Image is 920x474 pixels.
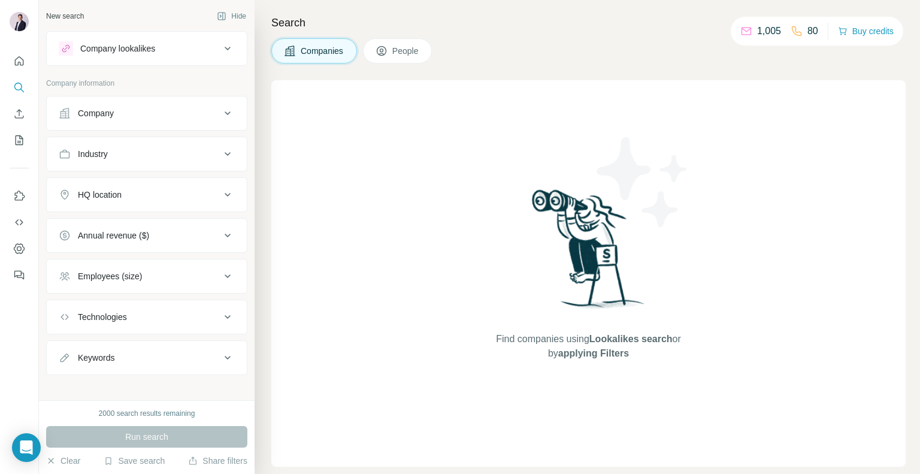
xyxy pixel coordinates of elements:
div: Company lookalikes [80,43,155,55]
button: My lists [10,129,29,151]
button: Industry [47,140,247,168]
div: Company [78,107,114,119]
button: Company lookalikes [47,34,247,63]
div: 2000 search results remaining [99,408,195,419]
div: Open Intercom Messenger [12,433,41,462]
div: New search [46,11,84,22]
button: Employees (size) [47,262,247,291]
div: Keywords [78,352,114,364]
img: Avatar [10,12,29,31]
button: HQ location [47,180,247,209]
button: Buy credits [838,23,894,40]
button: Company [47,99,247,128]
button: Save search [104,455,165,467]
button: Feedback [10,264,29,286]
button: Hide [208,7,255,25]
span: Companies [301,45,344,57]
span: Lookalikes search [589,334,673,344]
img: Surfe Illustration - Stars [589,128,697,236]
div: Annual revenue ($) [78,230,149,241]
div: Technologies [78,311,127,323]
button: Annual revenue ($) [47,221,247,250]
button: Keywords [47,343,247,372]
img: Surfe Illustration - Woman searching with binoculars [526,186,651,320]
span: People [392,45,420,57]
button: Clear [46,455,80,467]
span: applying Filters [558,348,629,358]
div: Industry [78,148,108,160]
button: Search [10,77,29,98]
button: Share filters [188,455,247,467]
p: 1,005 [757,24,781,38]
button: Use Surfe on LinkedIn [10,185,29,207]
p: 80 [807,24,818,38]
div: Employees (size) [78,270,142,282]
button: Technologies [47,303,247,331]
button: Quick start [10,50,29,72]
p: Company information [46,78,247,89]
span: Find companies using or by [492,332,684,361]
button: Enrich CSV [10,103,29,125]
button: Use Surfe API [10,212,29,233]
h4: Search [271,14,906,31]
div: HQ location [78,189,122,201]
button: Dashboard [10,238,29,259]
